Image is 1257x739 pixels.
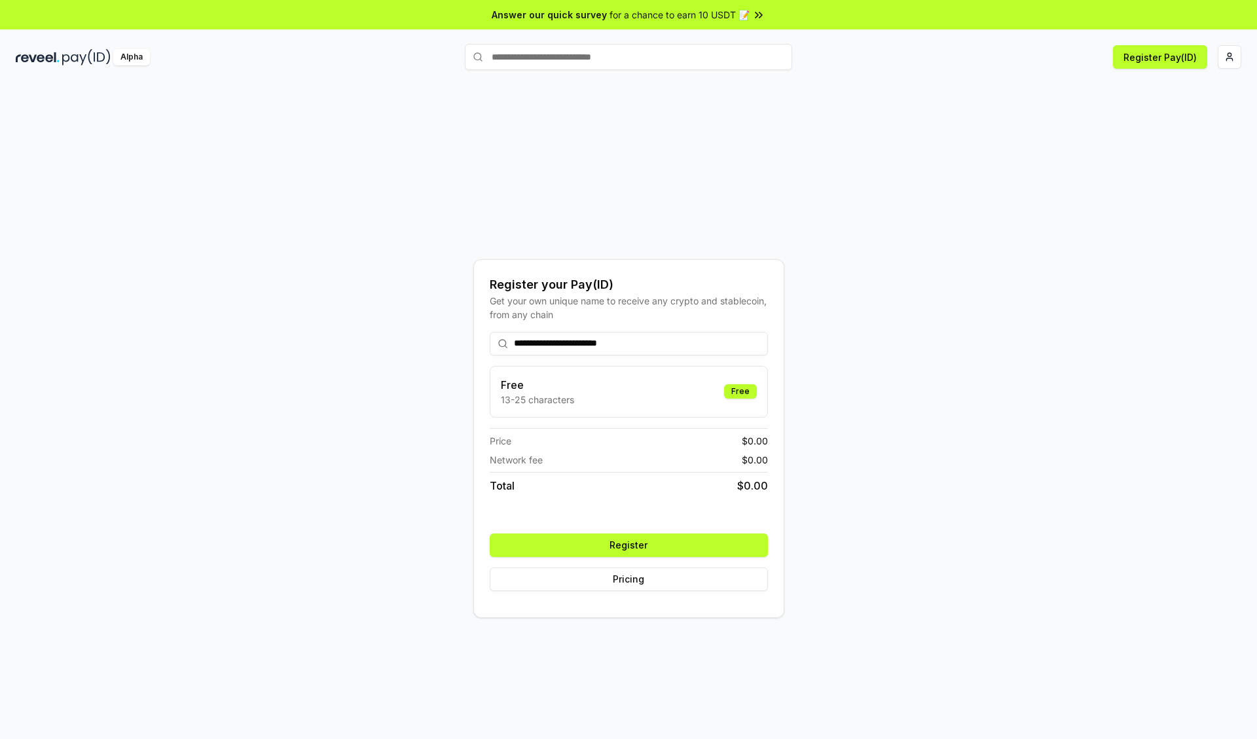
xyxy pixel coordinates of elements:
[490,453,543,467] span: Network fee
[113,49,150,65] div: Alpha
[501,377,574,393] h3: Free
[490,434,511,448] span: Price
[16,49,60,65] img: reveel_dark
[610,8,750,22] span: for a chance to earn 10 USDT 📝
[492,8,607,22] span: Answer our quick survey
[742,453,768,467] span: $ 0.00
[490,294,768,321] div: Get your own unique name to receive any crypto and stablecoin, from any chain
[737,478,768,494] span: $ 0.00
[1113,45,1207,69] button: Register Pay(ID)
[62,49,111,65] img: pay_id
[490,533,768,557] button: Register
[490,478,515,494] span: Total
[490,276,768,294] div: Register your Pay(ID)
[742,434,768,448] span: $ 0.00
[724,384,757,399] div: Free
[501,393,574,406] p: 13-25 characters
[490,568,768,591] button: Pricing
